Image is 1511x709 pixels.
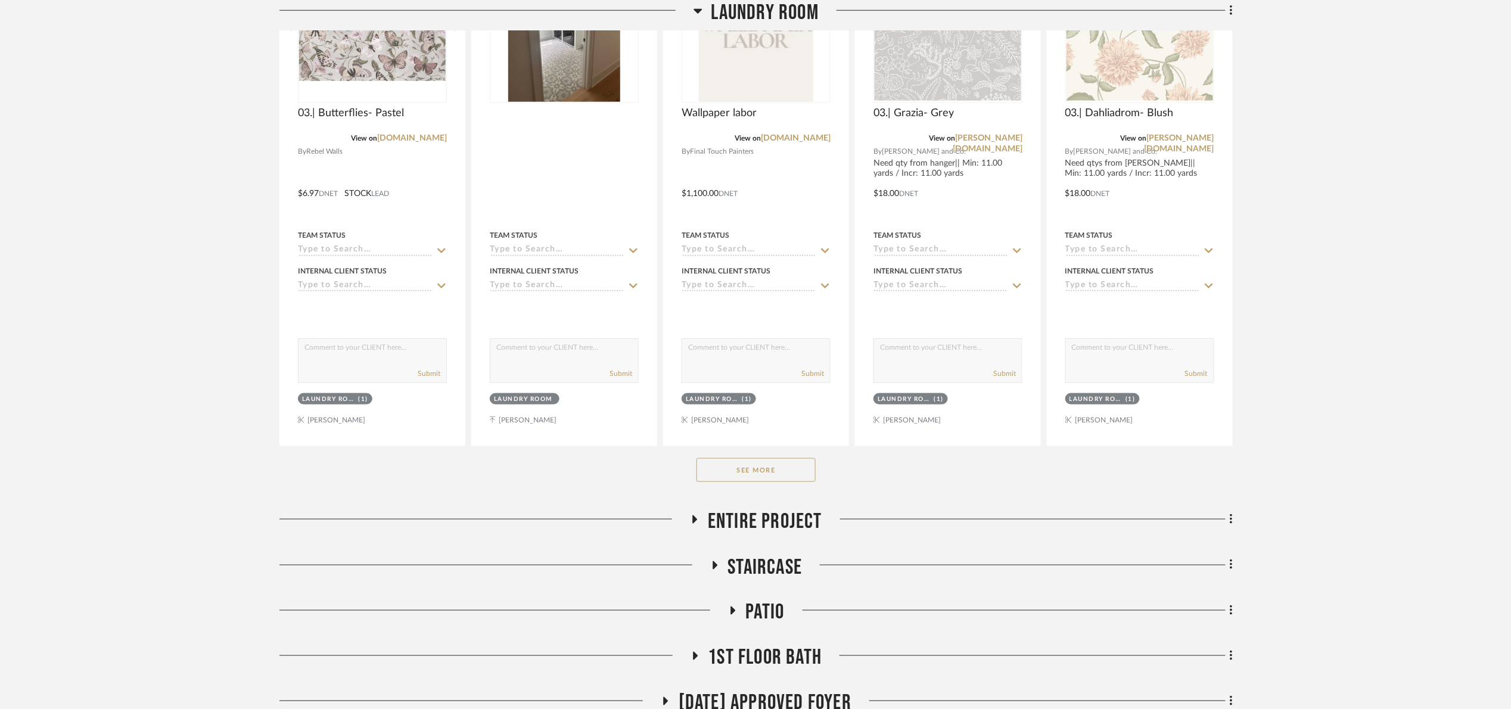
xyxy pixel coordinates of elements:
span: 03.| Butterflies- Pastel [298,107,404,120]
input: Type to Search… [490,281,624,292]
span: View on [1121,135,1147,142]
div: Laundry Room [878,395,931,404]
input: Type to Search… [873,281,1008,292]
span: View on [735,135,761,142]
a: [DOMAIN_NAME] [377,134,447,142]
button: Submit [993,368,1016,379]
button: Submit [1185,368,1208,379]
span: 03.| Grazia- Grey [873,107,954,120]
span: By [298,146,306,157]
div: (1) [359,395,369,404]
input: Type to Search… [1065,245,1200,256]
span: View on [351,135,377,142]
span: View on [929,135,955,142]
div: Laundry Room [302,395,356,404]
div: Internal Client Status [490,266,579,276]
input: Type to Search… [682,245,816,256]
span: Staircase [728,555,803,580]
button: Submit [610,368,632,379]
span: Patio [746,600,785,626]
span: 03.| Dahliadrom- Blush [1065,107,1174,120]
span: Entire Project [708,509,822,534]
div: (1) [1126,395,1136,404]
span: By [1065,146,1074,157]
div: Laundry Room [1069,395,1123,404]
div: (1) [934,395,944,404]
input: Type to Search… [873,245,1008,256]
input: Type to Search… [298,281,433,292]
input: Type to Search… [490,245,624,256]
input: Type to Search… [1065,281,1200,292]
a: [DOMAIN_NAME] [761,134,831,142]
span: [PERSON_NAME] and Co. [1074,146,1158,157]
span: By [682,146,690,157]
span: Wallpaper labor [682,107,757,120]
div: Team Status [873,230,921,241]
div: Team Status [298,230,346,241]
span: Rebel Walls [306,146,343,157]
span: [PERSON_NAME] and Co. [882,146,966,157]
span: By [873,146,882,157]
div: Team Status [682,230,729,241]
div: Team Status [490,230,537,241]
button: See More [697,458,816,482]
div: Team Status [1065,230,1113,241]
button: Submit [418,368,440,379]
div: Internal Client Status [682,266,770,276]
div: Laundry Room [686,395,739,404]
span: 1st floor bath [708,645,822,671]
a: [PERSON_NAME][DOMAIN_NAME] [1145,134,1214,153]
div: Internal Client Status [298,266,387,276]
div: Internal Client Status [873,266,962,276]
div: Internal Client Status [1065,266,1154,276]
button: Submit [801,368,824,379]
div: Laundry Room [494,395,552,404]
input: Type to Search… [298,245,433,256]
div: (1) [742,395,753,404]
input: Type to Search… [682,281,816,292]
a: [PERSON_NAME][DOMAIN_NAME] [953,134,1022,153]
span: Final Touch Painters [690,146,754,157]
